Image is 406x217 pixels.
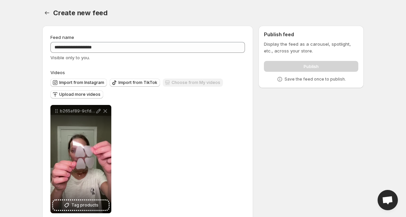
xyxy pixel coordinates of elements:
span: Import from Instagram [59,80,104,85]
button: Upload more videos [50,90,103,99]
span: Visible only to you. [50,55,90,60]
button: Settings [42,8,52,18]
div: b265af89-9cfd-4a26-a513-020ee3c56c8f_640 online-video-cuttercom 1Tag products [50,105,111,213]
p: Save the feed once to publish. [285,77,346,82]
span: Videos [50,70,65,75]
p: Display the feed as a carousel, spotlight, etc., across your store. [264,41,358,54]
h2: Publish feed [264,31,358,38]
p: b265af89-9cfd-4a26-a513-020ee3c56c8f_640 online-video-cuttercom 1 [60,108,95,114]
span: Create new feed [53,9,108,17]
button: Import from TikTok [110,79,160,87]
button: Import from Instagram [50,79,107,87]
div: Open chat [378,190,398,210]
span: Tag products [71,202,98,209]
span: Upload more videos [59,92,100,97]
span: Import from TikTok [118,80,157,85]
button: Tag products [53,200,109,210]
span: Feed name [50,35,74,40]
